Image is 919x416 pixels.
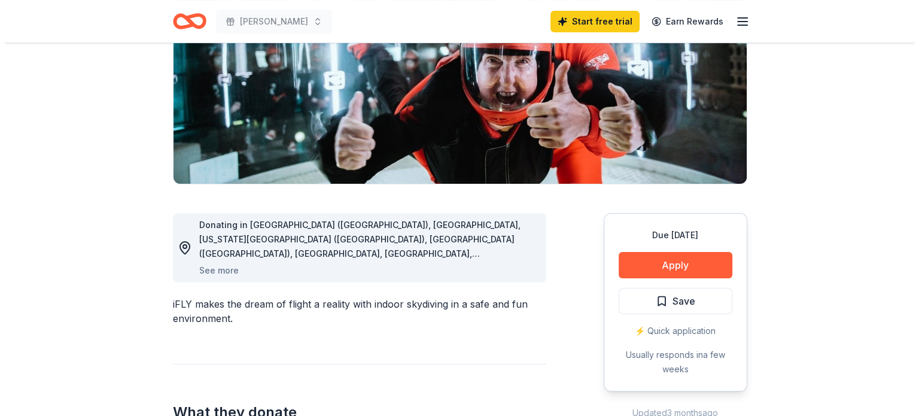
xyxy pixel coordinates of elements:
[546,11,635,32] a: Start free trial
[235,14,303,29] span: [PERSON_NAME]
[168,7,202,35] a: Home
[614,288,728,314] button: Save
[614,324,728,338] div: ⚡️ Quick application
[168,297,541,326] div: iFLY makes the dream of flight a reality with indoor skydiving in a safe and fun environment.
[614,252,728,278] button: Apply
[614,348,728,376] div: Usually responds in a few weeks
[640,11,726,32] a: Earn Rewards
[668,293,690,309] span: Save
[194,263,234,278] button: See more
[614,228,728,242] div: Due [DATE]
[211,10,327,34] button: [PERSON_NAME]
